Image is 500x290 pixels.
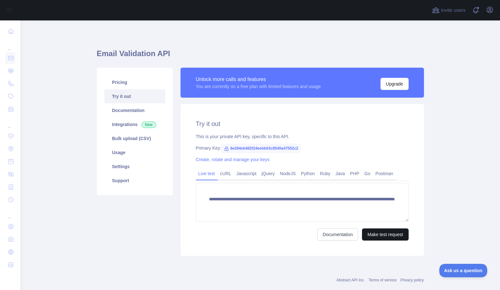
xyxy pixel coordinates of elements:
a: Settings [104,160,165,174]
a: Python [298,168,318,179]
a: Javascript [234,168,259,179]
a: Usage [104,145,165,160]
h2: Try it out [196,119,409,128]
a: Terms of service [369,278,396,282]
button: Invite users [431,5,467,15]
a: Privacy policy [400,278,424,282]
a: Live test [196,168,218,179]
a: Java [333,168,348,179]
span: New [142,122,156,128]
div: You are currently on a free plan with limited features and usage [196,83,321,90]
button: Make test request [362,228,408,241]
div: ... [5,116,15,129]
a: PHP [348,168,362,179]
a: jQuery [259,168,277,179]
a: Support [104,174,165,188]
button: Upgrade [381,78,409,90]
span: Invite users [441,7,465,14]
a: Documentation [317,228,358,241]
a: Bulk upload (CSV) [104,131,165,145]
a: Ruby [317,168,333,179]
a: Integrations New [104,117,165,131]
h1: Email Validation API [97,48,424,64]
iframe: Toggle Customer Support [439,264,487,277]
a: Documentation [104,103,165,117]
a: Pricing [104,75,165,89]
div: Unlock more calls and features [196,76,321,83]
a: NodeJS [277,168,298,179]
a: Postman [373,168,396,179]
a: Go [362,168,373,179]
span: 6e264eb462f24eebb03c8540a47552c2 [221,144,301,153]
div: Primary Key: [196,145,409,151]
a: Create, rotate and manage your keys [196,157,270,162]
div: This is your private API key, specific to this API. [196,133,409,140]
a: cURL [218,168,234,179]
a: Try it out [104,89,165,103]
div: ... [5,207,15,219]
a: Abstract API Inc. [336,278,365,282]
div: ... [5,38,15,51]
